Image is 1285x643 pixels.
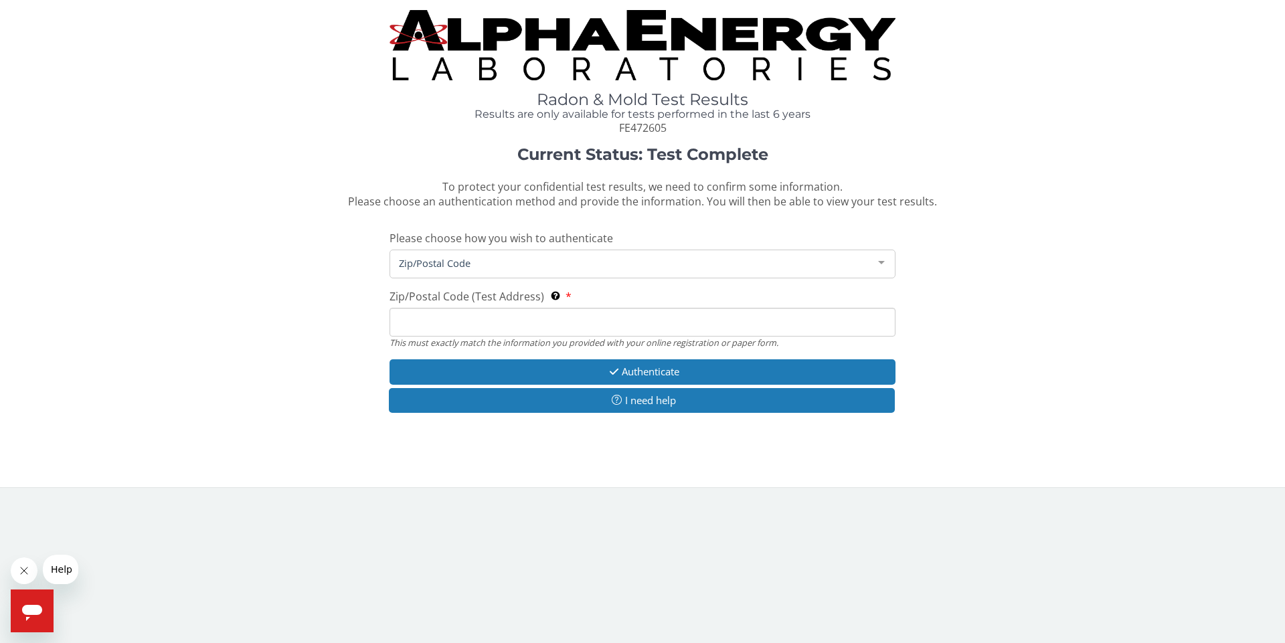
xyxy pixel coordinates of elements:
span: FE472605 [619,120,667,135]
h1: Radon & Mold Test Results [390,91,895,108]
iframe: Close message [11,557,37,584]
img: TightCrop.jpg [390,10,895,80]
span: To protect your confidential test results, we need to confirm some information. Please choose an ... [348,179,937,209]
strong: Current Status: Test Complete [517,145,768,164]
span: Zip/Postal Code [396,256,868,270]
iframe: Message from company [43,555,78,584]
span: Please choose how you wish to authenticate [390,231,613,246]
span: Zip/Postal Code (Test Address) [390,289,544,304]
iframe: Button to launch messaging window [11,589,54,632]
button: Authenticate [390,359,895,384]
button: I need help [389,388,895,413]
h4: Results are only available for tests performed in the last 6 years [390,108,895,120]
div: This must exactly match the information you provided with your online registration or paper form. [390,337,895,349]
